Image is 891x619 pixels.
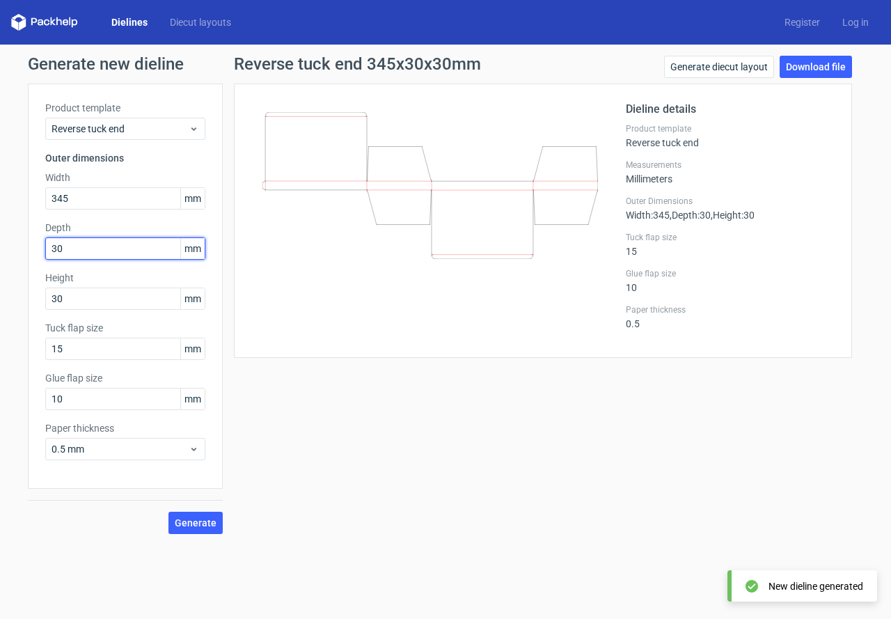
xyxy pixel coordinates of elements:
span: mm [180,188,205,209]
label: Width [45,171,205,185]
div: 15 [626,232,835,257]
span: Width : 345 [626,210,670,221]
span: Generate [175,518,216,528]
span: mm [180,288,205,309]
label: Height [45,271,205,285]
div: Millimeters [626,159,835,185]
h2: Dieline details [626,101,835,118]
label: Glue flap size [626,268,835,279]
label: Paper thickness [45,421,205,435]
h1: Generate new dieline [28,56,863,72]
label: Tuck flap size [626,232,835,243]
div: Reverse tuck end [626,123,835,148]
a: Download file [780,56,852,78]
a: Diecut layouts [159,15,242,29]
h1: Reverse tuck end 345x30x30mm [234,56,481,72]
label: Glue flap size [45,371,205,385]
a: Log in [831,15,880,29]
label: Paper thickness [626,304,835,315]
span: , Height : 30 [711,210,755,221]
label: Product template [626,123,835,134]
span: mm [180,338,205,359]
a: Generate diecut layout [664,56,774,78]
label: Measurements [626,159,835,171]
label: Outer Dimensions [626,196,835,207]
a: Register [773,15,831,29]
span: mm [180,389,205,409]
label: Product template [45,101,205,115]
span: Reverse tuck end [52,122,189,136]
span: , Depth : 30 [670,210,711,221]
label: Depth [45,221,205,235]
div: New dieline generated [768,579,863,593]
h3: Outer dimensions [45,151,205,165]
div: 10 [626,268,835,293]
div: 0.5 [626,304,835,329]
a: Dielines [100,15,159,29]
button: Generate [168,512,223,534]
span: 0.5 mm [52,442,189,456]
label: Tuck flap size [45,321,205,335]
span: mm [180,238,205,259]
